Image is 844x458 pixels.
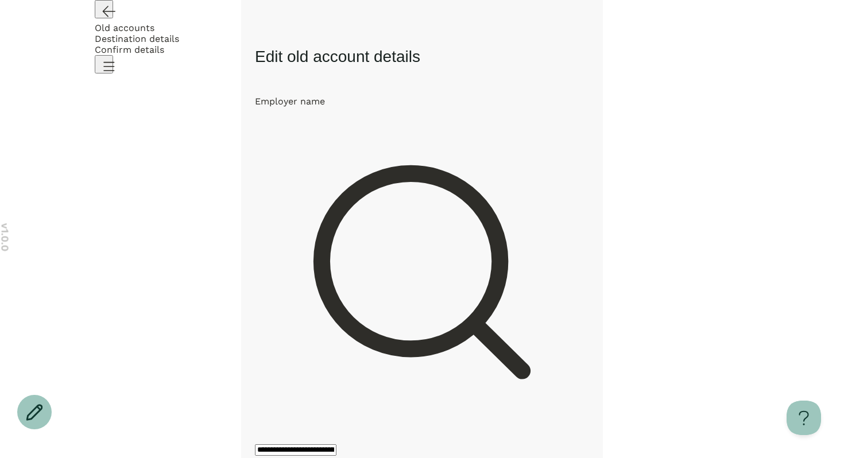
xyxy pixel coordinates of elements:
[255,96,325,107] label: Employer name
[95,33,179,44] span: Destination details
[787,401,821,435] iframe: Help Scout Beacon - Open
[95,22,154,33] span: Old accounts
[95,44,164,55] span: Confirm details
[95,55,113,73] button: Open menu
